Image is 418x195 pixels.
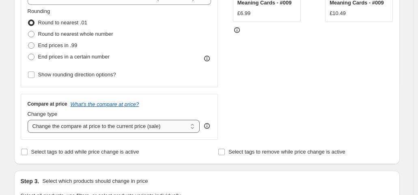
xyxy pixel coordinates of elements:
[28,111,58,117] span: Change type
[38,31,113,37] span: Round to nearest whole number
[21,177,39,185] h2: Step 3.
[28,8,50,14] span: Rounding
[38,42,78,48] span: End prices in .99
[42,177,148,185] p: Select which products should change in price
[71,101,139,107] button: What's the compare at price?
[203,122,211,130] div: help
[38,71,116,78] span: Show rounding direction options?
[31,149,139,155] span: Select tags to add while price change is active
[237,9,251,17] div: £6.99
[28,101,67,107] h3: Compare at price
[228,149,345,155] span: Select tags to remove while price change is active
[38,54,110,60] span: End prices in a certain number
[330,9,346,17] div: £10.49
[38,19,87,26] span: Round to nearest .01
